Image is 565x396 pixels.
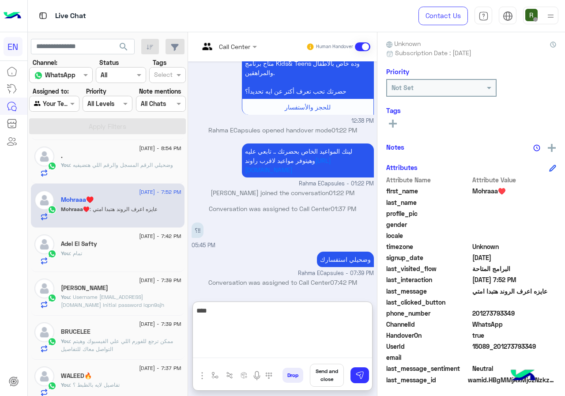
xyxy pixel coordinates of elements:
span: [DATE] - 7:42 PM [139,232,181,240]
img: profile [545,11,556,22]
span: Rahma ECapsules - 01:22 PM [299,180,374,188]
img: defaultAdmin.png [34,322,54,342]
span: UserId [386,342,471,351]
span: Rahma ECapsules - 07:39 PM [298,269,374,278]
img: WhatsApp [48,294,56,302]
p: Conversation was assigned to Call Center [192,204,374,213]
span: Attribute Name [386,175,471,185]
span: 01:22 PM [331,126,357,134]
span: true [472,331,557,340]
span: gender [386,220,471,229]
span: [DATE] - 7:37 PM [139,364,181,372]
a: Contact Us [418,7,468,25]
span: You [61,294,70,300]
span: 2025-08-26T10:03:59.343Z [472,253,557,262]
span: وضحيلي الرقم المسجل والرقم اللي هتضيفيه [70,162,173,168]
img: notes [533,144,540,151]
span: 05:45 PM [192,242,215,249]
span: phone_number [386,309,471,318]
span: last_message [386,287,471,296]
img: send voice note [252,370,262,381]
img: Logo [4,7,21,25]
img: userImage [525,9,538,21]
span: last_interaction [386,275,471,284]
label: Channel: [33,58,57,67]
span: تفاصيل لايه بالظبط ؟ [70,381,120,388]
h5: Mohraaa♥️ [61,196,94,204]
h5: Adel El Safty [61,240,97,248]
span: signup_date [386,253,471,262]
span: You [61,381,70,388]
button: Drop [282,368,303,383]
img: make a call [265,372,272,379]
span: HandoverOn [386,331,471,340]
span: null [472,298,557,307]
span: 07:42 PM [330,279,357,286]
button: search [113,39,135,58]
span: عايزه اعرف الروند هتبدا امتي [472,287,557,296]
img: hulul-logo.png [508,361,539,392]
button: create order [237,368,252,383]
button: Apply Filters [29,118,186,134]
span: لينك المواعيد الخاص بحضرتك .. تابعي عليه وهيتوفر مواعيد لاقرب راوند [245,147,352,164]
button: Trigger scenario [222,368,237,383]
button: Send and close [310,364,344,387]
span: 2 [472,320,557,329]
h6: Attributes [386,163,418,171]
span: wamid.HBgMMjAxMjczNzkzMzQ5FQIAEhggNDFDRkI2NUE2NEExMEMwQ0FGOTBCMkFDMDI2RERGNEIA [468,375,556,385]
img: create order [241,372,248,379]
span: [DATE] - 7:52 PM [139,188,181,196]
img: send message [355,371,364,380]
img: defaultAdmin.png [34,366,54,386]
img: tab [38,10,49,21]
span: null [472,220,557,229]
span: 01:22 PM [329,189,354,196]
span: last_visited_flow [386,264,471,273]
span: عايزه اعرف الروند هتبدا امتي [90,206,158,212]
label: Status [99,58,119,67]
span: [DATE] - 7:39 PM [139,320,181,328]
p: [PERSON_NAME] joined the conversation [192,188,374,197]
img: tab [478,11,489,21]
span: 12:38 PM [351,117,374,125]
span: profile_pic [386,209,471,218]
span: You [61,250,70,256]
p: 4/9/2025, 5:45 PM [192,223,203,238]
span: last_message_sentiment [386,364,471,373]
span: 0 [472,364,557,373]
img: WhatsApp [48,162,56,170]
p: Live Chat [55,10,86,22]
div: EN [4,37,23,56]
img: tab [503,11,513,21]
span: Mohraaa♥️ [61,206,90,212]
span: ChannelId [386,320,471,329]
span: null [472,353,557,362]
span: timezone [386,242,471,251]
span: Username mousadina198@gmail.com Initial password lqpn9sjh [61,294,164,308]
button: select flow [208,368,222,383]
span: 201273793349 [472,309,557,318]
p: Rahma ECapsules opened handover mode [192,125,374,135]
span: تمام [70,250,82,256]
small: Human Handover [316,43,353,50]
a: tab [475,7,492,25]
span: You [61,338,70,344]
h5: BRUCELEE [61,328,90,336]
span: للحجز والأستفسار [285,103,331,111]
span: search [118,41,129,52]
h6: Tags [386,106,556,114]
span: 15089_201273793349 [472,342,557,351]
span: Attribute Value [472,175,557,185]
span: email [386,353,471,362]
label: Assigned to: [33,87,69,96]
img: WhatsApp [48,381,56,390]
span: [DATE] - 8:54 PM [139,144,181,152]
img: add [548,144,556,152]
label: Note mentions [139,87,181,96]
h5: . [61,152,63,160]
span: null [472,231,557,240]
img: select flow [211,372,218,379]
h6: Priority [386,68,409,75]
img: WhatsApp [48,205,56,214]
span: 2025-09-04T16:52:52.832Z [472,275,557,284]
